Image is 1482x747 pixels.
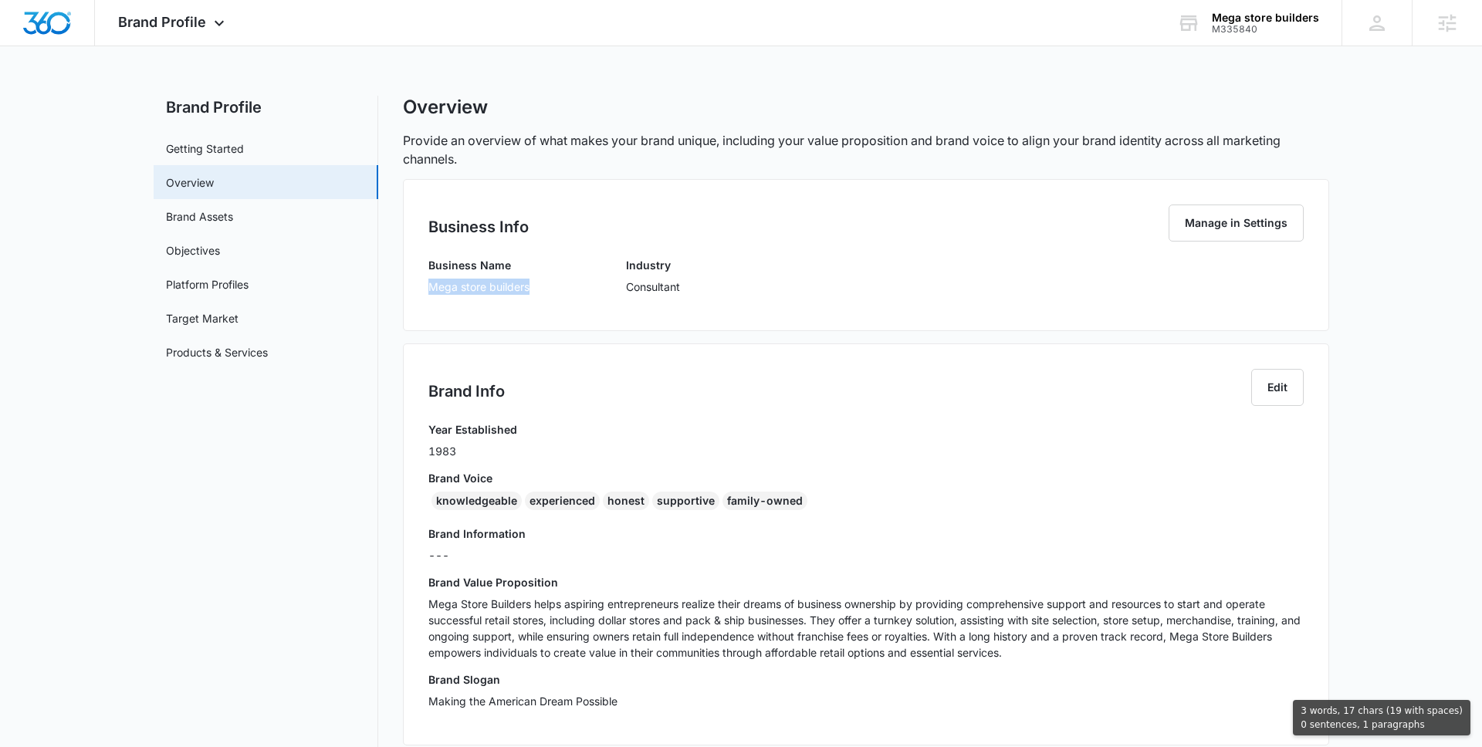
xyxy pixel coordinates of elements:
p: Provide an overview of what makes your brand unique, including your value proposition and brand v... [403,131,1329,168]
a: Platform Profiles [166,276,249,292]
h2: Brand Info [428,380,505,403]
p: --- [428,547,1304,563]
h3: Industry [626,257,680,273]
p: Mega store builders [428,279,530,295]
div: knowledgeable [431,492,522,510]
h3: Brand Slogan [428,671,1304,688]
p: Mega Store Builders helps aspiring entrepreneurs realize their dreams of business ownership by pr... [428,596,1304,661]
div: experienced [525,492,600,510]
p: Making the American Dream Possible [428,693,1304,709]
h3: Brand Voice [428,470,1304,486]
a: Products & Services [166,344,268,360]
h1: Overview [403,96,488,119]
a: Getting Started [166,140,244,157]
div: family-owned [722,492,807,510]
h3: Brand Value Proposition [428,574,1304,590]
div: account name [1212,12,1319,24]
a: Brand Assets [166,208,233,225]
h3: Business Name [428,257,530,273]
h3: Brand Information [428,526,1304,542]
a: Overview [166,174,214,191]
a: Objectives [166,242,220,259]
p: Consultant [626,279,680,295]
button: Manage in Settings [1169,204,1304,242]
a: Target Market [166,310,239,326]
div: account id [1212,24,1319,35]
div: honest [603,492,649,510]
h3: Year Established [428,421,517,438]
h2: Business Info [428,215,529,238]
button: Edit [1251,369,1304,406]
h2: Brand Profile [154,96,378,119]
div: supportive [652,492,719,510]
p: 1983 [428,443,517,459]
span: Brand Profile [118,14,206,30]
